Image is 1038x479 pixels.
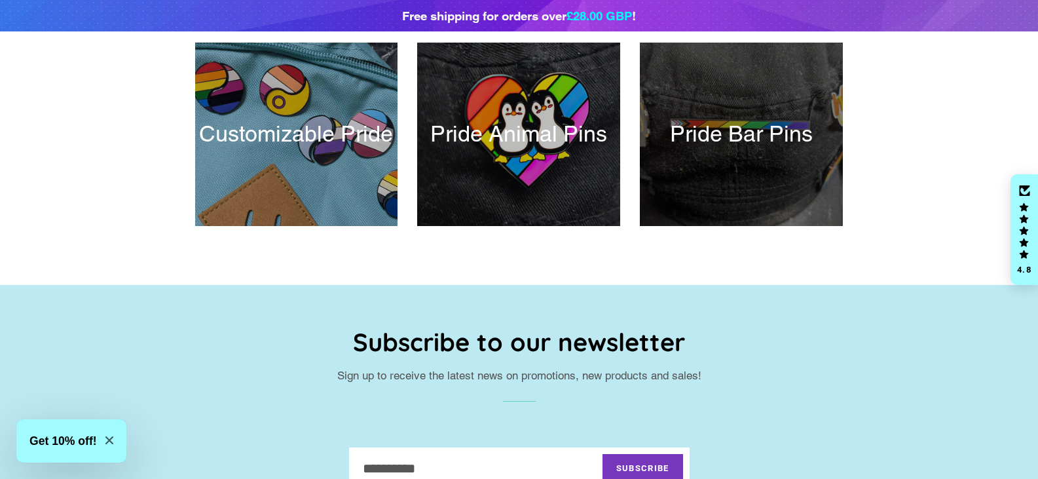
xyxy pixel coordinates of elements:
[195,367,843,385] p: Sign up to receive the latest news on promotions, new products and sales!
[195,43,398,226] a: Customizable Pride
[566,9,632,23] span: £28.00 GBP
[195,324,843,359] h2: Subscribe to our newsletter
[1016,265,1032,274] div: 4.8
[616,463,669,474] span: Subscribe
[417,43,620,226] a: Pride Animal Pins
[640,43,843,226] a: Pride Bar Pins
[402,7,636,25] div: Free shipping for orders over !
[1010,174,1038,286] div: Click to open Judge.me floating reviews tab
